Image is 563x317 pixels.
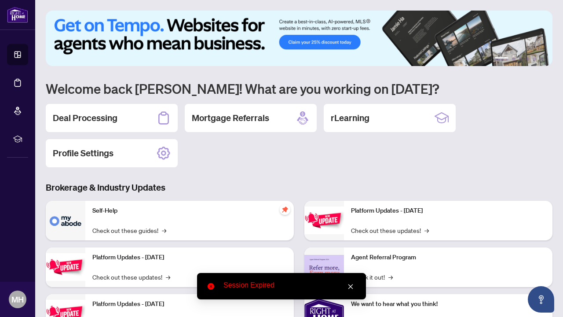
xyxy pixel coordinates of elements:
[351,225,429,235] a: Check out these updates!→
[53,112,117,124] h2: Deal Processing
[46,253,85,281] img: Platform Updates - September 16, 2025
[351,272,393,282] a: Check it out!→
[304,206,344,234] img: Platform Updates - June 23, 2025
[46,11,552,66] img: Slide 0
[7,7,28,23] img: logo
[53,147,113,159] h2: Profile Settings
[512,57,515,61] button: 2
[494,57,508,61] button: 1
[46,201,85,240] img: Self-Help
[11,293,24,306] span: MH
[519,57,523,61] button: 3
[208,283,214,290] span: close-circle
[162,225,166,235] span: →
[192,112,269,124] h2: Mortgage Referrals
[304,255,344,279] img: Agent Referral Program
[351,299,545,309] p: We want to hear what you think!
[280,204,290,215] span: pushpin
[347,284,354,290] span: close
[526,57,530,61] button: 4
[351,253,545,262] p: Agent Referral Program
[92,299,287,309] p: Platform Updates - [DATE]
[92,272,170,282] a: Check out these updates!→
[46,80,552,97] h1: Welcome back [PERSON_NAME]! What are you working on [DATE]?
[528,286,554,313] button: Open asap
[331,112,369,124] h2: rLearning
[92,253,287,262] p: Platform Updates - [DATE]
[351,206,545,216] p: Platform Updates - [DATE]
[92,206,287,216] p: Self-Help
[540,57,544,61] button: 6
[92,225,166,235] a: Check out these guides!→
[346,282,355,291] a: Close
[388,272,393,282] span: →
[533,57,537,61] button: 5
[166,272,170,282] span: →
[223,280,355,291] div: Session Expired
[424,225,429,235] span: →
[46,181,552,194] h3: Brokerage & Industry Updates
